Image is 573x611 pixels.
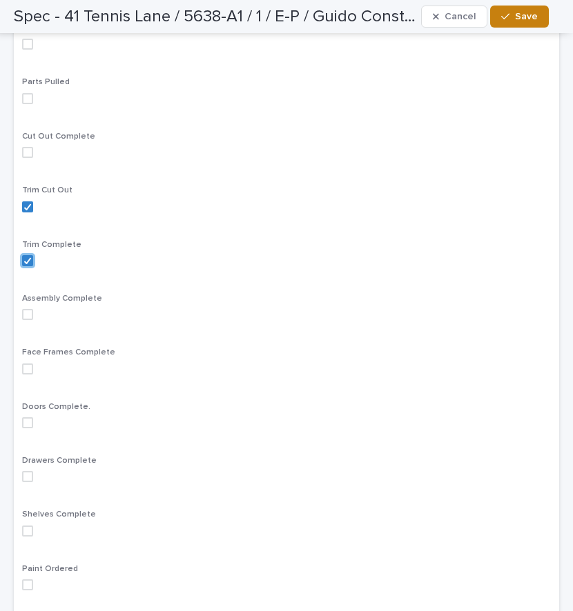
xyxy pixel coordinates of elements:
span: Drawers Complete [22,457,97,465]
span: Paint Ordered [22,565,78,573]
span: Cut Out Complete [22,132,95,141]
h2: Spec - 41 Tennis Lane / 5638-A1 / 1 / E-P / Guido Construction Company / Louis Rincon [14,7,416,27]
span: Face Frames Complete [22,348,115,357]
span: Trim Complete [22,241,81,249]
button: Cancel [421,6,487,28]
span: Assembly Complete [22,294,102,303]
span: Cancel [445,12,476,21]
span: Trim Cut Out [22,186,72,194]
span: Doors Complete. [22,403,90,411]
button: Save [490,6,549,28]
span: Parts Pulled [22,78,70,86]
span: Shelves Complete [22,510,96,519]
span: Save [515,12,538,21]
